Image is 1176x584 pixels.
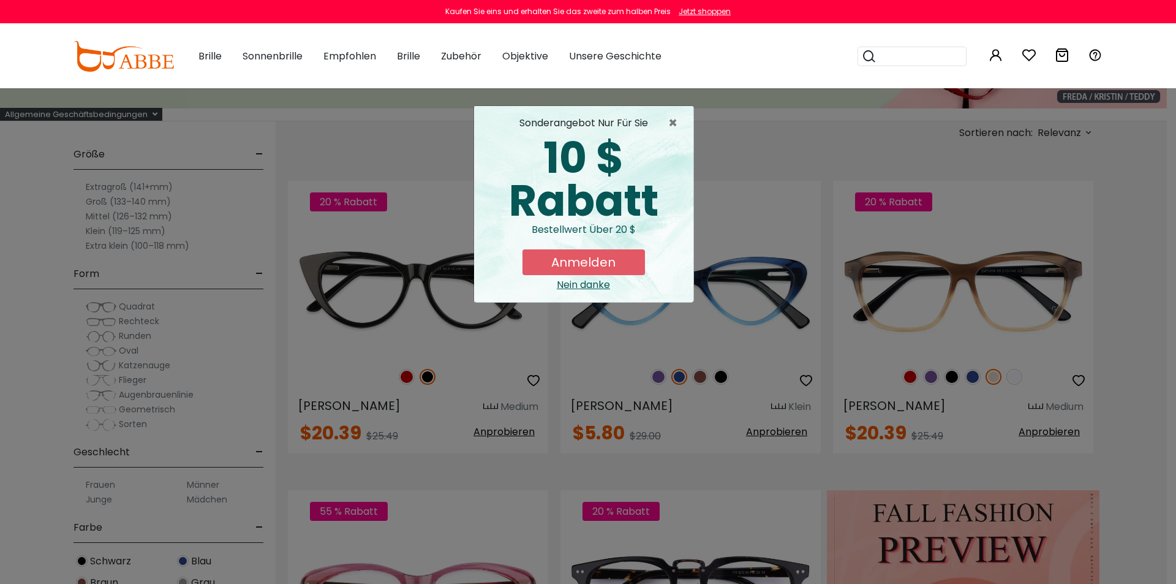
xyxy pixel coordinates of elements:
font: Brille [198,49,222,63]
button: Anmelden [522,249,645,275]
font: Objektive [502,49,548,63]
font: Brille [397,49,420,63]
img: abbeglasses.com [73,41,174,72]
a: Jetzt shoppen [673,6,731,17]
font: Unsere Geschichte [569,49,661,63]
font: Sonnenbrille [243,49,303,63]
font: 10 $ Rabatt [509,127,658,231]
font: Kaufen Sie eins und erhalten Sie das zweite zum halben Preis [445,6,671,17]
font: × [668,113,677,133]
font: Zubehör [441,49,481,63]
font: Sonderangebot nur für Sie [519,116,648,130]
font: Anmelden [551,254,616,271]
font: Empfohlen [323,49,376,63]
button: Schließen [668,116,684,131]
font: Nein danke [557,278,610,292]
div: Schließen [484,278,684,292]
font: Bestellwert über 20 $ [532,222,636,237]
font: Jetzt shoppen [679,6,731,17]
